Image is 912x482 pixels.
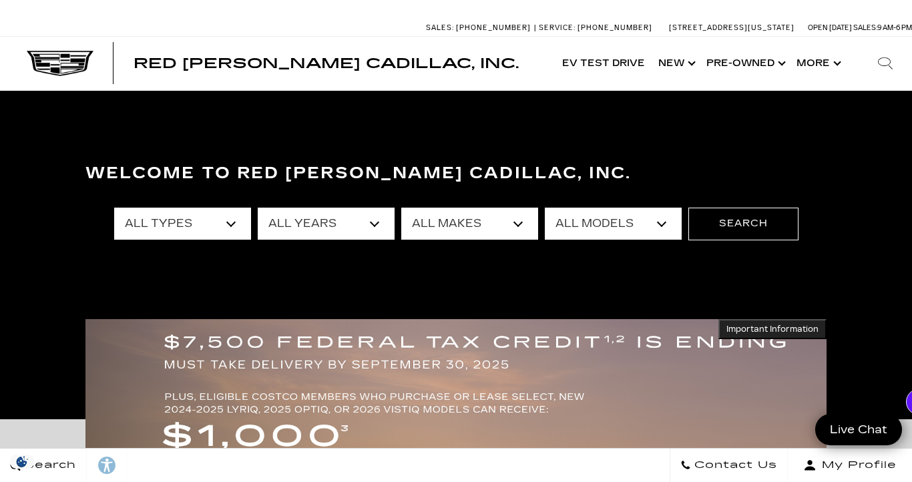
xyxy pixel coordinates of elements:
button: Search [688,208,799,240]
span: Search [21,456,76,475]
select: Filter by model [545,208,682,240]
span: Service: [539,23,576,32]
button: Open user profile menu [788,449,912,482]
span: Open [DATE] [808,23,852,32]
span: [PHONE_NUMBER] [456,23,531,32]
select: Filter by type [114,208,251,240]
span: [PHONE_NUMBER] [578,23,652,32]
span: Red [PERSON_NAME] Cadillac, Inc. [134,55,519,71]
a: Red [PERSON_NAME] Cadillac, Inc. [134,57,519,70]
span: Contact Us [691,456,777,475]
h3: Welcome to Red [PERSON_NAME] Cadillac, Inc. [85,160,827,187]
a: [STREET_ADDRESS][US_STATE] [669,23,794,32]
section: Click to Open Cookie Consent Modal [7,455,37,469]
a: Service: [PHONE_NUMBER] [534,24,656,31]
span: Important Information [726,324,819,334]
a: Live Chat [815,414,902,445]
select: Filter by year [258,208,395,240]
a: EV Test Drive [555,37,652,90]
img: Opt-Out Icon [7,455,37,469]
a: New [652,37,700,90]
button: Important Information [718,319,827,339]
span: My Profile [817,456,897,475]
select: Filter by make [401,208,538,240]
span: Sales: [853,23,877,32]
span: Live Chat [823,422,894,437]
span: Sales: [426,23,454,32]
img: Cadillac Dark Logo with Cadillac White Text [27,51,93,76]
button: More [790,37,845,90]
span: 9 AM-6 PM [877,23,912,32]
a: Sales: [PHONE_NUMBER] [426,24,534,31]
a: Contact Us [670,449,788,482]
a: Pre-Owned [700,37,790,90]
